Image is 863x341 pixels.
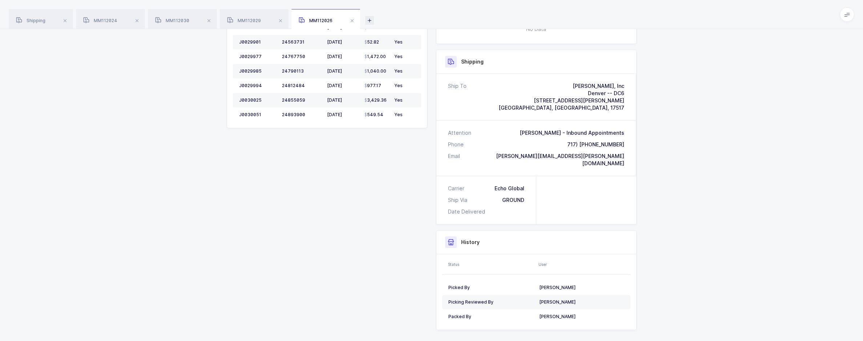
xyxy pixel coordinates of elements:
div: J0029977 [239,54,276,60]
span: Yes [394,68,403,74]
div: J0030051 [239,112,276,118]
div: [PERSON_NAME], Inc [499,82,624,90]
span: Yes [394,112,403,117]
div: 24767750 [282,54,321,60]
div: GROUND [502,196,524,204]
div: Packed By [448,314,533,320]
span: MM112024 [83,18,117,23]
div: 717) [PHONE_NUMBER] [567,141,624,148]
div: J0029994 [239,83,276,89]
div: Denver -- DC6 [499,90,624,97]
span: Shipping [16,18,45,23]
div: Ship Via [448,196,470,204]
div: [DATE] [327,112,359,118]
span: 977.17 [364,83,381,89]
h3: Shipping [461,58,484,65]
span: 1,040.00 [364,68,386,74]
div: [PERSON_NAME] [539,314,624,320]
div: Email [448,153,460,167]
div: Date Delivered [448,208,488,215]
div: J0029985 [239,68,276,74]
h3: History [461,239,480,246]
span: MM112029 [227,18,261,23]
div: J0029901 [239,39,276,45]
span: [GEOGRAPHIC_DATA], [GEOGRAPHIC_DATA], 17517 [499,105,624,111]
div: User [539,261,628,267]
span: 549.54 [364,112,383,118]
div: Picking Reviewed By [448,299,533,305]
div: 24855059 [282,97,321,103]
span: Yes [394,83,403,88]
span: Yes [394,39,403,45]
div: J0030025 [239,97,276,103]
span: 3,429.36 [364,97,387,103]
div: [DATE] [327,83,359,89]
span: 52.82 [364,39,379,45]
div: Attention [448,129,471,137]
div: Echo Global [495,185,524,192]
div: [DATE] [327,97,359,103]
span: No Data [489,18,583,40]
div: Status [448,261,534,267]
div: Phone [448,141,464,148]
span: MM112030 [155,18,189,23]
div: [PERSON_NAME] [539,299,624,305]
div: Carrier [448,185,467,192]
div: 24812484 [282,83,321,89]
span: Yes [394,54,403,59]
div: Picked By [448,285,533,291]
div: [PERSON_NAME] - Inbound Appointments [520,129,624,137]
div: [STREET_ADDRESS][PERSON_NAME] [499,97,624,104]
div: [DATE] [327,39,359,45]
div: [PERSON_NAME][EMAIL_ADDRESS][PERSON_NAME][DOMAIN_NAME] [460,153,624,167]
div: 24893900 [282,112,321,118]
div: Ship To [448,82,467,111]
div: 24563731 [282,39,321,45]
div: [DATE] [327,54,359,60]
div: [DATE] [327,68,359,74]
div: [PERSON_NAME] [539,285,624,291]
span: MM112026 [299,18,332,23]
div: 24790113 [282,68,321,74]
span: Yes [394,97,403,103]
span: 1,472.00 [364,54,386,60]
